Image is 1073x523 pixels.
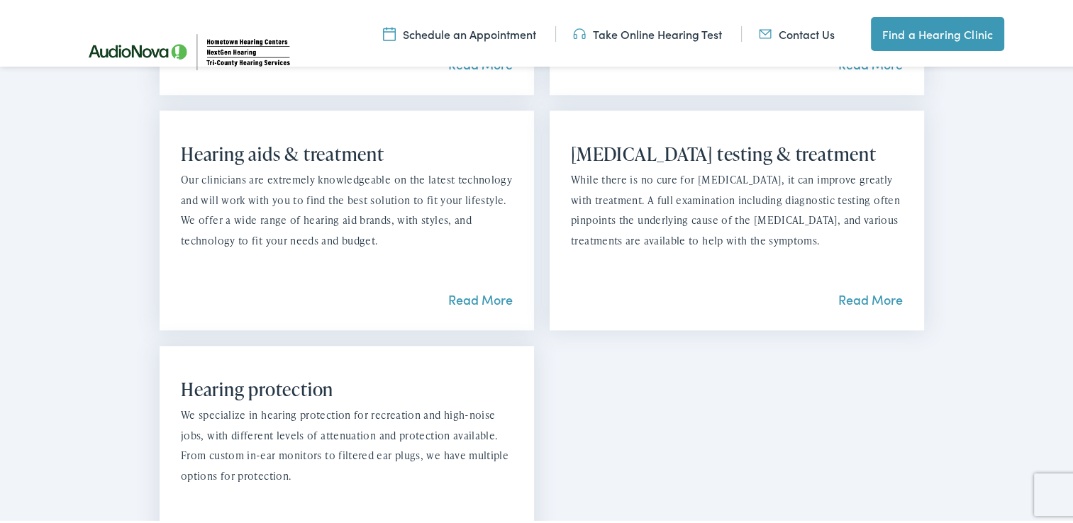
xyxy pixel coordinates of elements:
a: Read More [448,52,513,70]
a: Schedule an Appointment [383,23,536,39]
h2: Hearing protection [181,376,513,398]
img: utility icon [383,23,396,39]
a: Read More [448,288,513,305]
h2: Hearing aids & treatment [181,140,513,162]
a: Find a Hearing Clinic [871,14,1004,48]
p: Our clinicians are extremely knowledgeable on the latest technology and will work with you to fin... [181,167,513,249]
p: We specialize in hearing protection for recreation and high-noise jobs, with different levels of ... [181,403,513,484]
a: Contact Us [759,23,835,39]
img: utility icon [573,23,586,39]
a: Read More [838,52,903,70]
p: While there is no cure for [MEDICAL_DATA], it can improve greatly with treatment. A full examinat... [571,167,903,249]
a: Take Online Hearing Test [573,23,722,39]
h2: [MEDICAL_DATA] testing & treatment [571,140,903,162]
a: Read More [838,288,903,305]
img: utility icon [759,23,772,39]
